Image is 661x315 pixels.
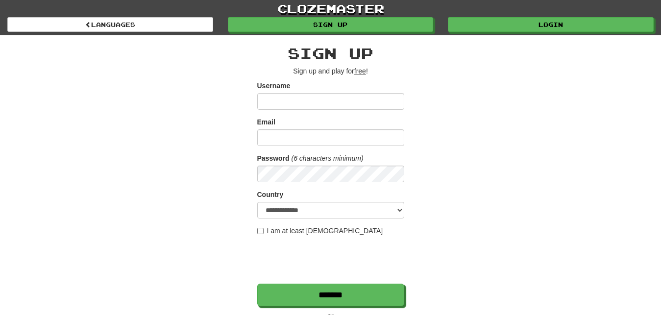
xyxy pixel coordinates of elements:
[257,81,291,91] label: Username
[257,241,406,279] iframe: reCAPTCHA
[257,153,290,163] label: Password
[7,17,213,32] a: Languages
[257,117,275,127] label: Email
[228,17,434,32] a: Sign up
[448,17,654,32] a: Login
[257,66,404,76] p: Sign up and play for !
[257,228,264,234] input: I am at least [DEMOGRAPHIC_DATA]
[257,190,284,199] label: Country
[354,67,366,75] u: free
[257,45,404,61] h2: Sign up
[292,154,364,162] em: (6 characters minimum)
[257,226,383,236] label: I am at least [DEMOGRAPHIC_DATA]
